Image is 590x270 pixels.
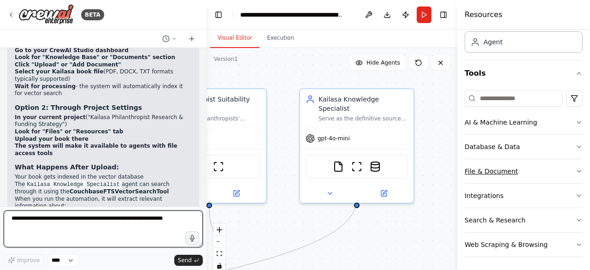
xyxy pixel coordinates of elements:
button: zoom in [213,224,225,236]
span: Send [178,257,192,264]
span: Improve [17,257,40,264]
strong: Option 2: Through Project Settings [15,104,142,111]
div: Integrations [465,191,503,200]
img: ScrapeWebsiteTool [351,161,362,172]
li: ("Kailasa Philanthropist Research & Funding Strategy") [15,114,192,128]
button: fit view [213,248,225,260]
button: Tools [465,60,583,86]
div: Kailasa Knowledge Specialist [319,95,408,113]
div: Evaluate philanthropists' suitability for funding Kailasa (the [DEMOGRAPHIC_DATA] nation) initiat... [171,115,260,122]
nav: breadcrumb [240,10,344,19]
div: Philanthropist Suitability Evaluator [171,95,260,113]
img: FileReadTool [333,161,344,172]
div: Serve as the definitive source of information about Kailasa by accessing and analyzing uploaded r... [319,115,408,122]
strong: Look for "Files" or "Resources" tab [15,128,123,135]
strong: Select your Kailasa book file [15,68,103,75]
span: gpt-4o-mini [318,135,350,142]
img: ScrapeWebsiteTool [213,161,224,172]
button: Switch to previous chat [159,33,181,44]
button: Hide Agents [350,55,406,70]
button: Execution [260,29,301,48]
button: Hide left sidebar [212,8,225,21]
button: Click to speak your automation idea [185,231,199,245]
div: Web Scraping & Browsing [465,240,548,249]
li: Your book gets indexed in the vector database [15,174,192,181]
strong: Click "Upload" or "Add Document" [15,61,121,68]
li: When you run the automation, it will extract relevant information about: [15,196,192,239]
li: - the system will automatically index it for vector search [15,83,192,97]
button: Web Scraping & Browsing [465,233,583,257]
strong: The system will make it available to agents with file access tools [15,143,177,156]
div: Tools [465,86,583,264]
button: AI & Machine Learning [465,110,583,134]
div: Philanthropist Suitability EvaluatorEvaluate philanthropists' suitability for funding Kailasa (th... [152,88,267,204]
button: Integrations [465,184,583,208]
div: Kailasa Knowledge SpecialistServe as the definitive source of information about Kailasa by access... [299,88,414,204]
h4: Resources [465,9,502,20]
strong: What Happens After Upload: [15,163,119,171]
strong: Wait for processing [15,83,76,90]
strong: Go to your CrewAI Studio dashboard [15,47,129,54]
button: Improve [4,254,44,266]
strong: CouchbaseFTSVectorSearchTool [70,188,169,195]
button: Visual Editor [210,29,260,48]
button: File & Document [465,159,583,183]
code: Kailasa Knowledge Specialist [25,180,122,189]
div: File & Document [465,167,518,176]
div: Database & Data [465,142,520,151]
img: Logo [18,4,74,25]
div: AI & Machine Learning [465,118,537,127]
div: Crew [465,3,583,60]
div: Version 1 [214,55,238,63]
span: Hide Agents [366,59,400,66]
strong: Look for "Knowledge Base" or "Documents" section [15,54,175,60]
strong: In your current project [15,114,86,120]
button: Open in side panel [210,188,262,199]
button: Database & Data [465,135,583,159]
img: CouchbaseFTSVectorSearchTool [370,161,381,172]
div: Search & Research [465,216,525,225]
button: zoom out [213,236,225,248]
div: BETA [81,9,104,20]
button: Send [174,255,203,266]
button: Start a new chat [184,33,199,44]
button: Open in side panel [358,188,410,199]
div: Agent [484,37,502,47]
li: (PDF, DOCX, TXT formats typically supported) [15,68,192,83]
li: The agent can search through it using the [15,181,192,196]
strong: Upload your book there [15,136,88,142]
button: Hide right sidebar [437,8,450,21]
button: Search & Research [465,208,583,232]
